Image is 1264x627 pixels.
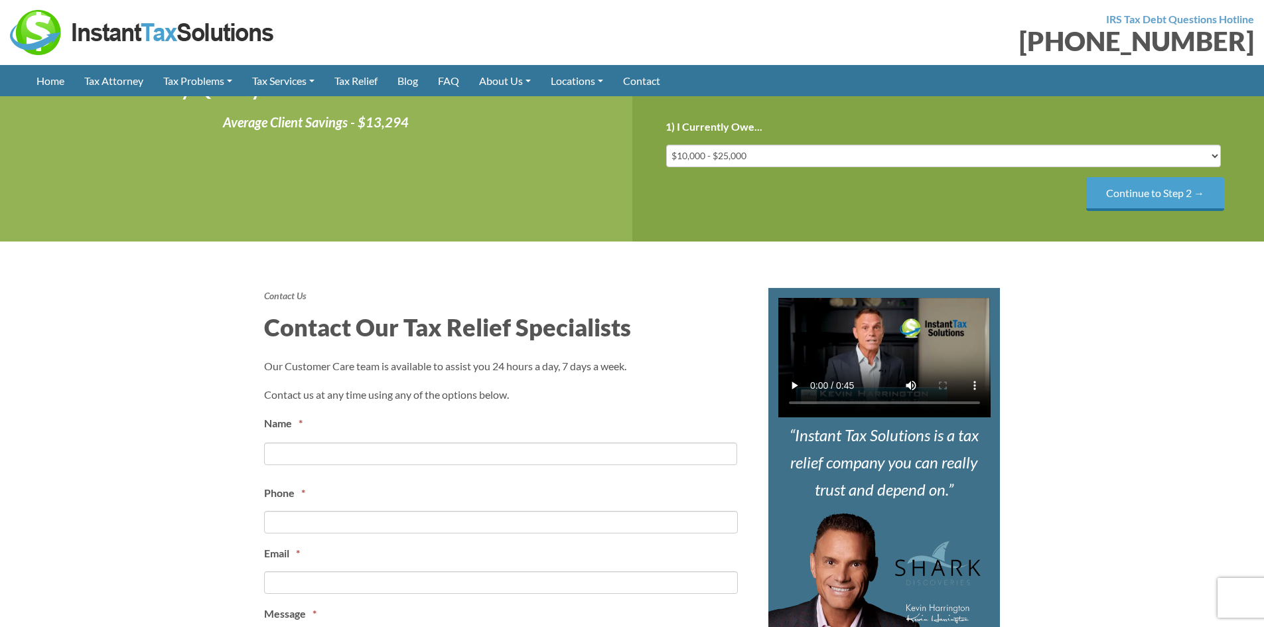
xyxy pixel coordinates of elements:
input: Continue to Step 2 → [1086,177,1224,211]
a: Blog [387,65,428,96]
a: Contact [613,65,670,96]
a: Tax Problems [153,65,242,96]
i: Average Client Savings - $13,294 [223,114,409,130]
i: Instant Tax Solutions is a tax relief company you can really trust and depend on. [790,425,979,499]
a: Tax Relief [324,65,387,96]
label: Message [264,607,316,621]
label: Phone [264,486,305,500]
a: Tax Services [242,65,324,96]
label: Email [264,547,300,561]
a: About Us [469,65,541,96]
img: Instant Tax Solutions Logo [10,10,275,55]
h2: Contact Our Tax Relief Specialists [264,311,748,344]
div: [PHONE_NUMBER] [642,28,1255,54]
strong: Contact Us [264,290,307,301]
p: Our Customer Care team is available to assist you 24 hours a day, 7 days a week. [264,357,748,375]
a: Locations [541,65,613,96]
label: 1) I Currently Owe... [666,120,762,134]
strong: IRS Tax Debt Questions Hotline [1106,13,1254,25]
a: Instant Tax Solutions Logo [10,25,275,37]
a: Home [27,65,74,96]
p: Contact us at any time using any of the options below. [264,385,748,403]
a: FAQ [428,65,469,96]
label: Name [264,417,303,431]
a: Tax Attorney [74,65,153,96]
